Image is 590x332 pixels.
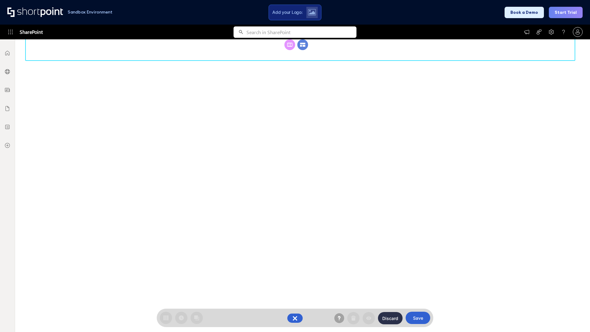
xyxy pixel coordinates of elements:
span: Add your Logo: [272,10,302,15]
h1: Sandbox Environment [68,10,112,14]
button: Start Trial [549,7,583,18]
span: SharePoint [20,25,43,39]
input: Search in SharePoint [246,26,356,38]
button: Save [406,312,430,324]
button: Discard [378,312,403,324]
iframe: Chat Widget [559,302,590,332]
img: Upload logo [308,9,316,16]
button: Book a Demo [505,7,544,18]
